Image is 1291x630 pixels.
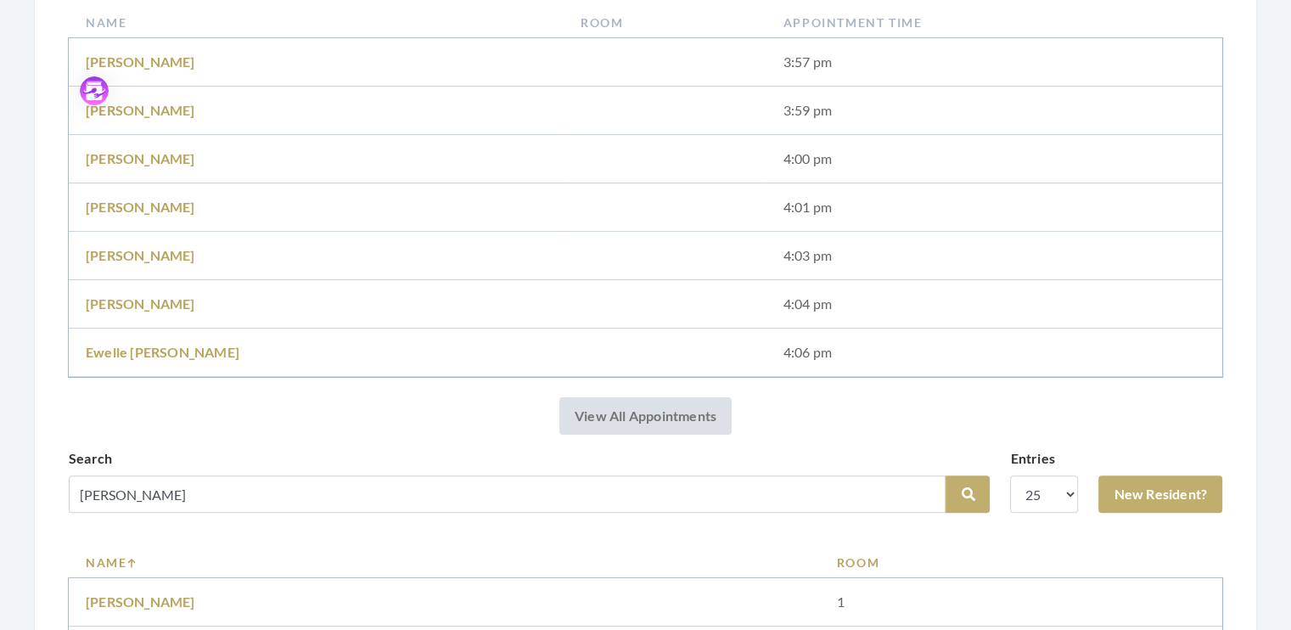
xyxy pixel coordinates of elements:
td: 3:57 pm [766,38,1222,87]
label: Entries [1010,448,1054,469]
a: View All Appointments [559,397,732,435]
a: Room [837,554,1205,571]
a: New Resident? [1098,475,1222,513]
td: 4:00 pm [766,135,1222,183]
td: 3:59 pm [766,87,1222,135]
a: [PERSON_NAME] [86,295,195,312]
td: 4:01 pm [766,183,1222,232]
a: [PERSON_NAME] [86,102,195,118]
td: 1 [820,578,1222,627]
td: 4:04 pm [766,280,1222,329]
th: Name [69,7,564,38]
a: [PERSON_NAME] [86,247,195,263]
a: Name [86,554,803,571]
td: 4:03 pm [766,232,1222,280]
a: [PERSON_NAME] [86,593,195,610]
th: Appointment Time [766,7,1222,38]
th: Room [564,7,766,38]
a: [PERSON_NAME] [86,53,195,70]
a: [PERSON_NAME] [86,199,195,215]
a: [PERSON_NAME] [86,150,195,166]
label: Search [69,448,112,469]
input: Search by name or room number [69,475,946,513]
td: 4:06 pm [766,329,1222,377]
a: Ewelle [PERSON_NAME] [86,344,239,360]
